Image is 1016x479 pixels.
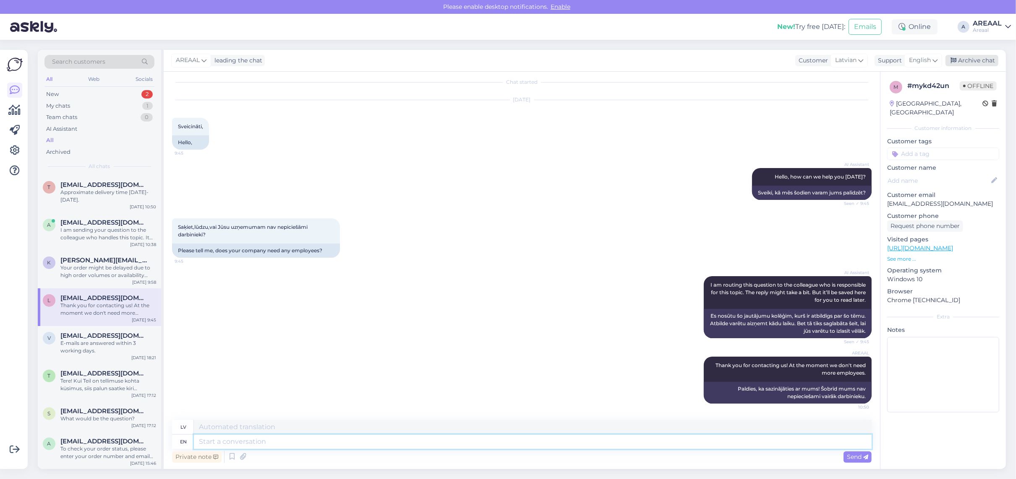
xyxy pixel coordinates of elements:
[60,219,148,226] span: asaulesleja@gmail.com
[134,74,154,85] div: Socials
[960,81,997,91] span: Offline
[888,176,990,185] input: Add name
[172,78,872,86] div: Chat started
[958,21,969,33] div: A
[46,113,77,122] div: Team chats
[60,370,148,377] span: taago.pikas@gmail.com
[46,102,70,110] div: My chats
[887,296,999,305] p: Chrome [TECHNICAL_ID]
[46,148,71,156] div: Archived
[777,22,845,32] div: Try free [DATE]:
[548,3,573,10] span: Enable
[175,150,206,156] span: 9:45
[795,56,828,65] div: Customer
[47,335,51,341] span: V
[838,161,869,168] span: AI Assistant
[46,125,77,133] div: AI Assistant
[47,440,51,447] span: a
[175,258,206,264] span: 9:45
[887,137,999,146] p: Customer tags
[60,438,148,445] span: algoke@hotmail.com
[48,297,51,303] span: l
[887,191,999,199] p: Customer email
[178,224,309,238] span: Saķiet,lūdzu,vai Jūsu uzņemumam nav nepiciešāmi darbinieki?
[716,362,867,376] span: Thank you for contacting us! At the moment we don't need more employees.
[887,266,999,275] p: Operating system
[973,20,1011,34] a: AREAALAreaal
[60,407,148,415] span: seda.tevetoglu@gmail.com
[172,243,340,258] div: Please tell me, does your company need any employees?
[777,23,795,31] b: New!
[887,244,953,252] a: [URL][DOMAIN_NAME]
[47,259,51,266] span: k
[909,56,931,65] span: English
[181,420,187,434] div: lv
[44,74,54,85] div: All
[887,148,999,160] input: Add a tag
[142,102,153,110] div: 1
[838,350,869,356] span: AREAAL
[176,56,200,65] span: AREAAL
[60,332,148,339] span: Vitaliskiba1978@gmail.com
[46,90,59,98] div: New
[835,56,857,65] span: Latvian
[887,212,999,220] p: Customer phone
[838,200,869,207] span: Seen ✓ 9:45
[875,56,902,65] div: Support
[907,81,960,91] div: # mykd42un
[887,163,999,172] p: Customer name
[887,313,999,321] div: Extra
[60,189,156,204] div: Approximate delivery time [DATE]-[DATE].
[60,294,148,302] span: logunovs.aleksandrs@gmail.com
[838,404,869,410] span: 10:50
[945,55,998,66] div: Archive chat
[887,124,999,132] div: Customer information
[973,20,1002,27] div: AREAAL
[180,435,187,449] div: en
[172,451,222,463] div: Private note
[47,222,51,228] span: a
[838,269,869,276] span: AI Assistant
[887,275,999,284] p: Windows 10
[704,382,872,404] div: Paldies, ka sazinājāties ar mums! Šobrīd mums nav nepieciešami vairāk darbinieku.
[87,74,102,85] div: Web
[60,256,148,264] span: kasparkviste@gmail.com
[48,410,51,417] span: s
[178,123,203,129] span: Sveicināti,
[887,220,963,232] div: Request phone number
[60,377,156,392] div: Tere! Kui Teil on tellimuse kohta küsimus, siis palun saatke kiri [EMAIL_ADDRESS][DOMAIN_NAME]
[131,422,156,429] div: [DATE] 17:12
[890,99,982,117] div: [GEOGRAPHIC_DATA], [GEOGRAPHIC_DATA]
[847,453,868,461] span: Send
[838,339,869,345] span: Seen ✓ 9:45
[130,241,156,248] div: [DATE] 10:38
[775,173,866,180] span: Hello, how can we help you [DATE]?
[141,90,153,98] div: 2
[89,163,110,170] span: All chats
[887,235,999,244] p: Visited pages
[48,184,51,190] span: t
[60,264,156,279] div: Your order might be delayed due to high order volumes or availability issues. We are trying to pr...
[887,199,999,208] p: [EMAIL_ADDRESS][DOMAIN_NAME]
[752,186,872,200] div: Sveiki, kā mēs šodien varam jums palīdzēt?
[973,27,1002,34] div: Areaal
[141,113,153,122] div: 0
[131,355,156,361] div: [DATE] 18:21
[887,287,999,296] p: Browser
[60,339,156,355] div: E-mails are answered within 3 working days.
[60,445,156,460] div: To check your order status, please enter your order number and email here: - [URL][DOMAIN_NAME] -...
[132,279,156,285] div: [DATE] 9:58
[60,302,156,317] div: Thank you for contacting us! At the moment we don't need more employees.
[887,255,999,263] p: See more ...
[48,373,51,379] span: t
[172,96,872,104] div: [DATE]
[894,84,898,90] span: m
[60,181,148,189] span: tanagodun93@gmail.com
[60,226,156,241] div: I am sending your question to the colleague who handles this topic. It might take some time for t...
[46,136,54,145] div: All
[130,460,156,466] div: [DATE] 15:46
[131,392,156,399] div: [DATE] 17:12
[887,326,999,334] p: Notes
[60,415,156,422] div: What would be the question?
[704,309,872,338] div: Es nosūtu šo jautājumu kolēģim, kurš ir atbildīgs par šo tēmu. Atbilde varētu aizņemt kādu laiku....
